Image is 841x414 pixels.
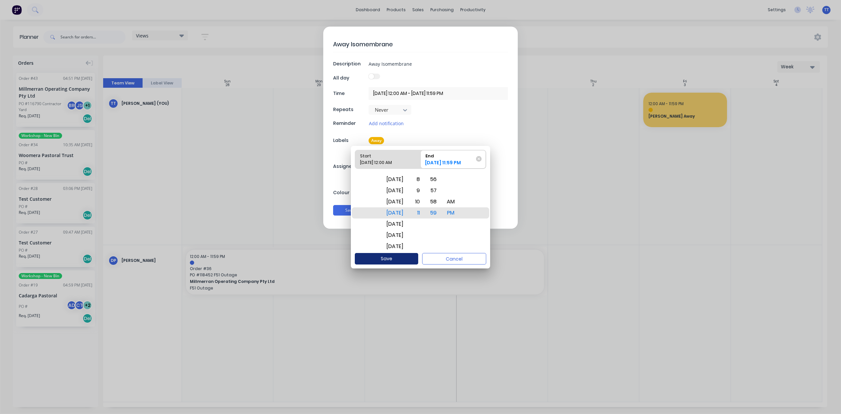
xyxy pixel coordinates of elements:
div: Colour [333,189,367,196]
button: Save [333,205,366,216]
div: PM [443,207,459,218]
div: 58 [426,196,441,207]
button: Add notification [369,120,404,127]
div: Labels [333,137,367,144]
div: Start [357,150,412,159]
div: [DATE] [382,207,407,218]
div: AM [443,196,459,207]
div: End [423,150,477,159]
div: 9 [409,185,424,196]
textarea: Away Isomembrane [333,36,508,52]
div: [DATE] [382,218,407,230]
div: [DATE] 12:00 AM [357,159,412,169]
div: Minute [425,173,442,253]
input: Enter a description [369,59,508,69]
button: Save [355,253,418,264]
div: Assignees [333,163,367,170]
div: All day [333,75,367,81]
div: [DATE] 11:59 PM [423,159,477,169]
div: Time [333,90,367,97]
div: 11 [409,207,424,218]
div: Hour [408,173,425,253]
button: Cancel [422,253,486,264]
div: [DATE] [382,174,407,185]
div: Reminder [333,120,367,127]
div: Away [369,137,384,144]
div: 59 [426,207,441,218]
div: [DATE] [382,230,407,241]
div: [DATE] [382,196,407,207]
div: [DATE] [382,185,407,196]
div: 8 [409,174,424,185]
div: Repeats [333,106,367,113]
div: 56 [426,174,441,185]
div: Date [381,173,408,253]
div: [DATE] [382,241,407,252]
div: 57 [426,185,441,196]
div: Description [333,60,367,67]
div: 10 [409,196,424,207]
